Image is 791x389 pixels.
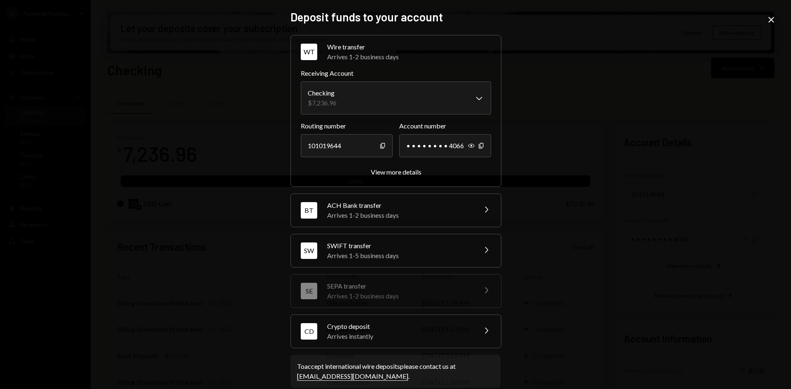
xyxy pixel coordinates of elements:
[301,68,491,177] div: WTWire transferArrives 1-2 business days
[301,44,317,60] div: WT
[291,194,501,227] button: BTACH Bank transferArrives 1-2 business days
[291,234,501,267] button: SWSWIFT transferArrives 1-5 business days
[290,9,501,25] h2: Deposit funds to your account
[327,52,491,62] div: Arrives 1-2 business days
[399,134,491,157] div: • • • • • • • • 4066
[327,200,471,210] div: ACH Bank transfer
[291,35,501,68] button: WTWire transferArrives 1-2 business days
[301,323,317,340] div: CD
[327,251,471,261] div: Arrives 1-5 business days
[291,315,501,348] button: CDCrypto depositArrives instantly
[371,168,421,177] button: View more details
[327,42,491,52] div: Wire transfer
[327,321,471,331] div: Crypto deposit
[297,361,494,381] div: To accept international wire deposits please contact us at .
[371,168,421,176] div: View more details
[301,82,491,114] button: Receiving Account
[399,121,491,131] label: Account number
[301,242,317,259] div: SW
[301,121,393,131] label: Routing number
[301,134,393,157] div: 101019644
[327,241,471,251] div: SWIFT transfer
[327,291,471,301] div: Arrives 1-2 business days
[327,210,471,220] div: Arrives 1-2 business days
[301,283,317,299] div: SE
[301,68,491,78] label: Receiving Account
[327,281,471,291] div: SEPA transfer
[327,331,471,341] div: Arrives instantly
[301,202,317,219] div: BT
[291,275,501,307] button: SESEPA transferArrives 1-2 business days
[297,372,408,381] a: [EMAIL_ADDRESS][DOMAIN_NAME]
